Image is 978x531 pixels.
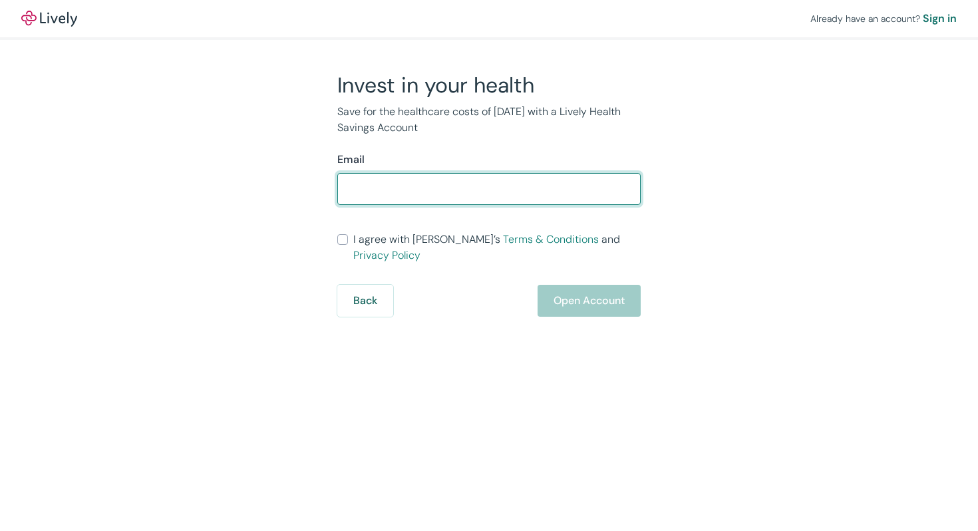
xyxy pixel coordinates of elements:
[337,152,365,168] label: Email
[21,11,77,27] a: LivelyLively
[353,248,420,262] a: Privacy Policy
[923,11,957,27] a: Sign in
[810,11,957,27] div: Already have an account?
[353,232,641,264] span: I agree with [PERSON_NAME]’s and
[337,72,641,98] h2: Invest in your health
[337,104,641,136] p: Save for the healthcare costs of [DATE] with a Lively Health Savings Account
[503,232,599,246] a: Terms & Conditions
[337,285,393,317] button: Back
[21,11,77,27] img: Lively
